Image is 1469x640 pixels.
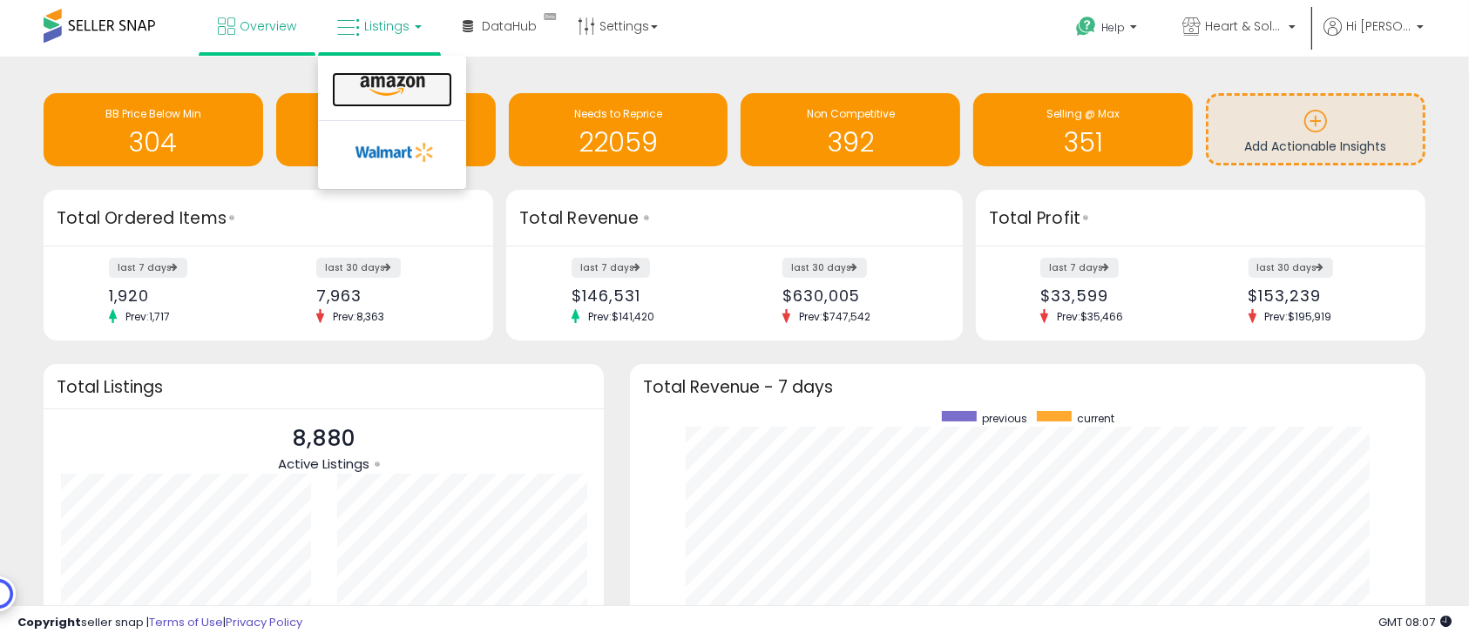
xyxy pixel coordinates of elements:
[1048,309,1132,324] span: Prev: $35,466
[224,210,240,226] div: Tooltip anchor
[316,258,401,278] label: last 30 days
[1378,614,1452,630] span: 2025-09-11 08:07 GMT
[109,258,187,278] label: last 7 days
[790,309,879,324] span: Prev: $747,542
[1078,411,1115,426] span: current
[1062,3,1154,57] a: Help
[1323,17,1424,57] a: Hi [PERSON_NAME]
[741,93,960,166] a: Non Competitive 392
[226,614,302,630] a: Privacy Policy
[1256,309,1341,324] span: Prev: $195,919
[807,106,895,121] span: Non Competitive
[983,411,1028,426] span: previous
[364,17,410,35] span: Listings
[989,206,1412,231] h3: Total Profit
[285,128,487,157] h1: 310
[57,381,591,394] h3: Total Listings
[278,422,369,455] p: 8,880
[518,128,720,157] h1: 22059
[57,206,480,231] h3: Total Ordered Items
[117,309,179,324] span: Prev: 1,717
[52,128,254,157] h1: 304
[749,128,951,157] h1: 392
[17,615,302,631] div: seller snap | |
[1205,17,1283,35] span: Heart & Sole Trading
[572,258,650,278] label: last 7 days
[579,309,663,324] span: Prev: $141,420
[1040,286,1187,305] div: $33,599
[324,309,393,324] span: Prev: 8,363
[369,456,385,472] div: Tooltip anchor
[1078,210,1093,226] div: Tooltip anchor
[1249,286,1395,305] div: $153,239
[1249,258,1333,278] label: last 30 days
[1245,138,1387,155] span: Add Actionable Insights
[782,258,867,278] label: last 30 days
[782,286,932,305] div: $630,005
[109,286,255,305] div: 1,920
[1075,16,1097,37] i: Get Help
[574,106,662,121] span: Needs to Reprice
[1101,20,1125,35] span: Help
[639,210,654,226] div: Tooltip anchor
[149,614,223,630] a: Terms of Use
[519,206,950,231] h3: Total Revenue
[316,286,463,305] div: 7,963
[535,8,565,25] div: Tooltip anchor
[1346,17,1411,35] span: Hi [PERSON_NAME]
[1046,106,1120,121] span: Selling @ Max
[1040,258,1119,278] label: last 7 days
[982,128,1184,157] h1: 351
[509,93,728,166] a: Needs to Reprice 22059
[643,381,1412,394] h3: Total Revenue - 7 days
[572,286,721,305] div: $146,531
[482,17,537,35] span: DataHub
[105,106,201,121] span: BB Price Below Min
[276,93,496,166] a: Inventory Age 310
[278,455,369,473] span: Active Listings
[973,93,1193,166] a: Selling @ Max 351
[17,614,81,630] strong: Copyright
[240,17,296,35] span: Overview
[1208,96,1423,163] a: Add Actionable Insights
[44,93,263,166] a: BB Price Below Min 304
